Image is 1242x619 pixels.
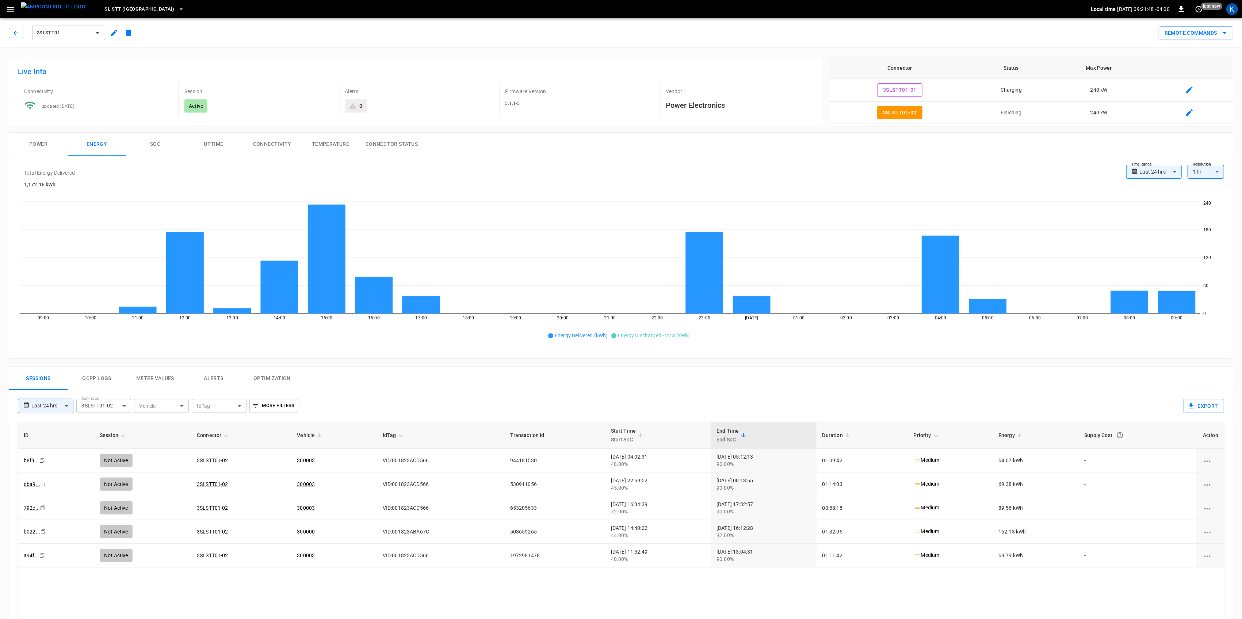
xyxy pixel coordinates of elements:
button: Meter Values [126,367,184,390]
span: just now [1201,3,1223,10]
a: 792e... [24,505,40,511]
div: copy [40,480,47,488]
button: Remote Commands [1159,26,1233,40]
span: End TimeEnd SoC [716,426,748,444]
tspan: 15:00 [321,316,333,321]
a: 300003 [297,457,315,463]
a: 3SLSTT01-02 [197,552,228,558]
div: 3SLSTT01-02 [76,399,131,413]
h6: Live Info [18,66,814,77]
button: Temperature [301,133,360,156]
tspan: 120 [1203,255,1211,260]
div: End Time [716,426,739,444]
td: 944181530 [504,449,605,472]
div: 48.00% [611,460,705,468]
span: Duration [822,431,852,440]
button: SL.STT ([GEOGRAPHIC_DATA]) [102,2,187,16]
td: 00:58:18 [817,496,908,520]
div: 1 hr [1188,165,1224,179]
tspan: 18:00 [463,316,474,321]
tspan: [DATE] [745,316,758,321]
td: 653205633 [504,496,605,520]
button: Alerts [184,367,243,390]
div: profile-icon [1226,3,1238,15]
td: VID:001823ACD566 [377,496,504,520]
a: 300000 [297,529,315,535]
button: Export [1183,399,1224,413]
p: Start SoC [611,435,636,444]
h6: Power Electronics [666,99,814,111]
th: Connector [829,57,970,79]
a: 3SLSTT01-02 [197,481,228,487]
td: 01:09:42 [817,449,908,472]
p: Medium [914,551,940,559]
tspan: 0 [1203,311,1206,316]
td: - [1078,472,1197,496]
p: Medium [914,504,940,512]
div: 90.00% [716,484,810,491]
span: Vehicle [297,431,324,440]
span: 3SLSTT01 [37,29,91,37]
button: Optimization [243,367,301,390]
p: Medium [914,528,940,535]
div: [DATE] 11:52:49 [611,548,705,563]
div: 90.00% [716,508,810,515]
tspan: 240 [1203,201,1211,206]
span: Priority [914,431,941,440]
td: - [1078,544,1197,567]
tspan: 17:00 [415,316,427,321]
td: 68.79 kWh [993,544,1078,567]
tspan: 20:00 [557,316,569,321]
td: 240 kW [1052,79,1146,102]
button: Uptime [184,133,243,156]
td: VID:001823ABA67C [377,520,504,544]
button: set refresh interval [1193,3,1205,15]
tspan: 04:00 [935,316,947,321]
div: [DATE] 05:12:13 [716,453,810,468]
td: 1972981478 [504,544,605,567]
p: End SoC [716,435,739,444]
span: Energy Delivered (kWh) [555,333,608,338]
span: SL.STT ([GEOGRAPHIC_DATA]) [104,5,175,14]
div: copy [39,504,47,512]
tspan: 05:00 [982,316,994,321]
div: Start Time [611,426,636,444]
div: 48.00% [611,555,705,563]
button: SOC [126,133,184,156]
label: Resolution [1193,162,1211,167]
table: sessions table [18,422,1224,567]
span: 5.1.1-5 [505,101,520,106]
p: [DATE] 09:21:48 -04:00 [1117,5,1170,13]
div: 72.00% [611,508,705,515]
div: [DATE] 22:59:52 [611,477,705,491]
th: Transaction Id [504,422,605,449]
div: 90.00% [716,460,810,468]
a: 300003 [297,481,315,487]
a: b8f9... [24,457,39,463]
div: Not Active [100,478,133,491]
label: Connector [81,396,100,402]
span: Start TimeStart SoC [611,426,646,444]
button: Energy [68,133,126,156]
td: Finishing [970,102,1052,124]
td: VID:001823ACD566 [377,472,504,496]
div: charging session options [1203,528,1218,535]
button: More Filters [249,399,298,413]
tspan: 02:00 [840,316,852,321]
a: 3SLSTT01-02 [197,529,228,535]
div: charging session options [1203,552,1218,559]
p: Total Energy Delivered [24,169,75,176]
button: The cost of your charging session based on your supply rates [1113,429,1127,442]
tspan: 06:00 [1029,316,1041,321]
a: 3SLSTT01-02 [197,505,228,511]
tspan: 01:00 [793,316,805,321]
tspan: 19:00 [510,316,521,321]
p: Firmware Version [505,88,654,95]
tspan: 23:00 [699,316,710,321]
a: 300003 [297,552,315,558]
td: - [1078,449,1197,472]
td: 240 kW [1052,102,1146,124]
button: Ocpp logs [68,367,126,390]
p: Active [189,102,203,110]
p: Vendor [666,88,814,95]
